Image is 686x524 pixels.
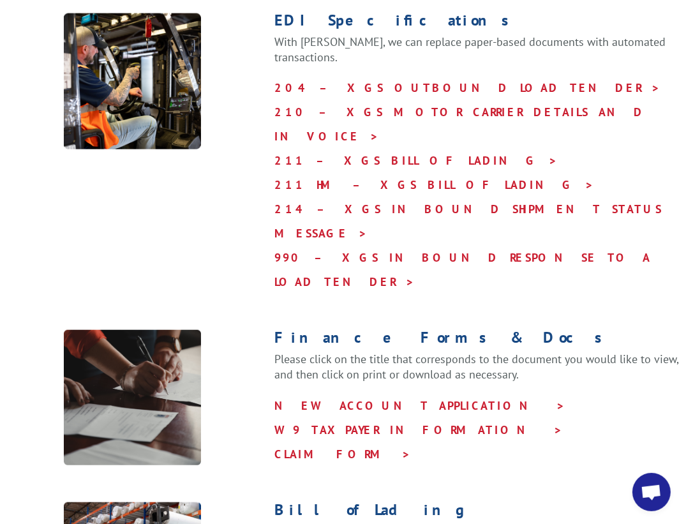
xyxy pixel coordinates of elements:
a: W9 TAXPAYER INFORMATION > [274,423,563,437]
div: Open chat [632,473,671,511]
p: Please click on the title that corresponds to the document you would like to view, and then click... [274,352,686,394]
img: paper-and-people@3x [64,330,201,465]
h1: Finance Forms & Docs [274,330,686,352]
a: CLAIM FORM > [274,447,411,461]
a: 204 – XGS OUTBOUND LOAD TENDER > [274,80,660,95]
img: XpressGlobalSystems_Resources_EDI [64,13,201,150]
a: 211 HM – XGS BILL OF LADING > [274,177,594,192]
a: 211 – XGS BILL OF LADING > [274,153,558,168]
a: 990 – XGS INBOUND RESPONSE TO A LOAD TENDER > [274,250,650,289]
a: NEW ACCOUNT APPLICATION > [274,398,565,413]
a: 210 – XGS MOTOR CARRIER DETAILS AND INVOICE > [274,105,645,144]
h1: EDI Specifications [274,13,686,34]
p: With [PERSON_NAME], we can replace paper-based documents with automated transactions. [274,34,686,77]
a: 214 – XGS INBOUND SHIPMENT STATUS MESSAGE > [274,202,662,241]
h1: Bill of Lading [274,502,686,524]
